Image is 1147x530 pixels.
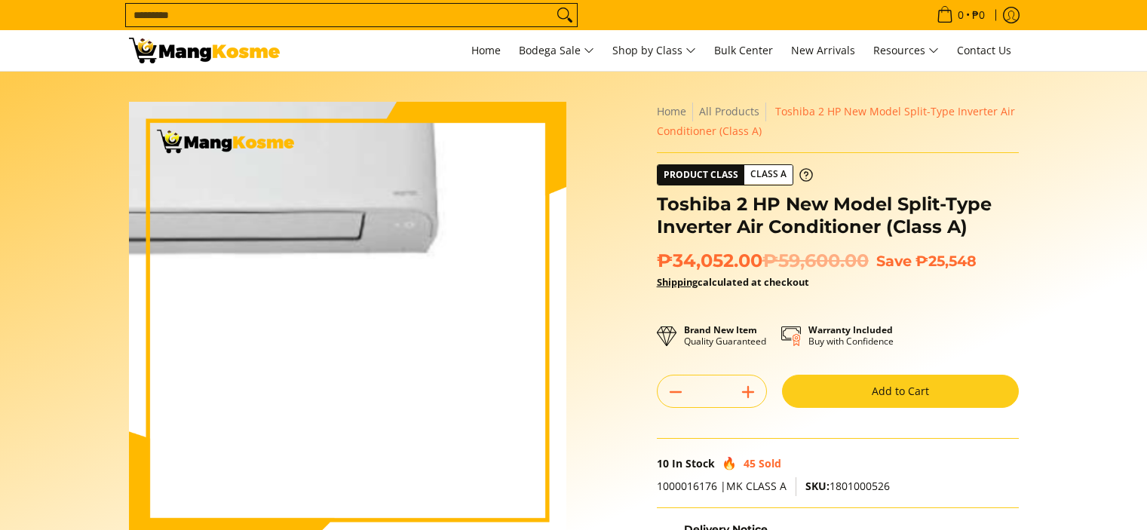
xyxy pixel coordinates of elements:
[658,165,744,185] span: Product Class
[672,456,715,470] span: In Stock
[744,165,793,184] span: Class A
[657,275,809,289] strong: calculated at checkout
[129,38,280,63] img: Toshiba Split-Type Inverter Hi-Wall 2HP Aircon (Class A) l Mang Kosme
[657,193,1019,238] h1: Toshiba 2 HP New Model Split-Type Inverter Air Conditioner (Class A)
[866,30,946,71] a: Resources
[955,10,966,20] span: 0
[782,375,1019,408] button: Add to Cart
[805,479,890,493] span: 1801000526
[612,41,696,60] span: Shop by Class
[784,30,863,71] a: New Arrivals
[553,4,577,26] button: Search
[684,324,766,347] p: Quality Guaranteed
[805,479,830,493] span: SKU:
[295,30,1019,71] nav: Main Menu
[714,43,773,57] span: Bulk Center
[957,43,1011,57] span: Contact Us
[464,30,508,71] a: Home
[932,7,989,23] span: •
[658,380,694,404] button: Subtract
[511,30,602,71] a: Bodega Sale
[791,43,855,57] span: New Arrivals
[684,323,757,336] strong: Brand New Item
[759,456,781,470] span: Sold
[970,10,987,20] span: ₱0
[657,164,813,185] a: Product Class Class A
[808,324,894,347] p: Buy with Confidence
[949,30,1019,71] a: Contact Us
[762,250,869,272] del: ₱59,600.00
[657,250,869,272] span: ₱34,052.00
[744,456,756,470] span: 45
[657,275,698,289] a: Shipping
[876,252,912,270] span: Save
[657,102,1019,141] nav: Breadcrumbs
[657,456,669,470] span: 10
[471,43,501,57] span: Home
[657,104,686,118] a: Home
[915,252,977,270] span: ₱25,548
[873,41,939,60] span: Resources
[519,41,594,60] span: Bodega Sale
[605,30,704,71] a: Shop by Class
[730,380,766,404] button: Add
[657,104,1015,138] span: Toshiba 2 HP New Model Split-Type Inverter Air Conditioner (Class A)
[657,479,787,493] span: 1000016176 |MK CLASS A
[699,104,759,118] a: All Products
[808,323,893,336] strong: Warranty Included
[707,30,781,71] a: Bulk Center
